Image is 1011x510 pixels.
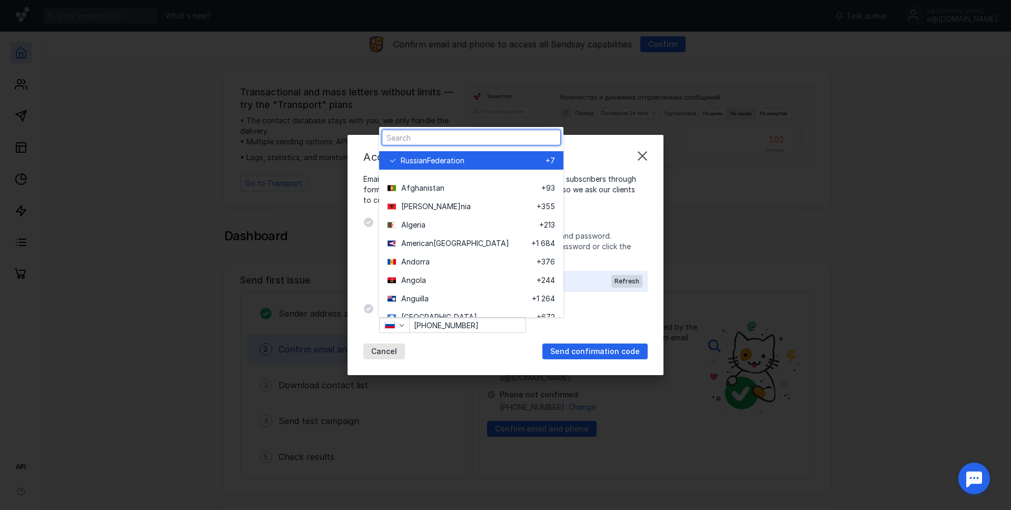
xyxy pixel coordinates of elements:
span: Russian [401,155,427,166]
span: fghanistan [407,183,444,193]
input: Search [382,130,560,145]
span: An [401,275,411,286]
span: Email campaigns from anonymous users and collection of subscribers through forms are prohibited b... [363,174,648,205]
span: +244 [537,275,555,286]
span: +7 [546,155,555,166]
button: Cancel [363,344,405,359]
button: Refresh [611,275,642,288]
span: +1 684 [531,238,555,249]
span: gola [411,275,426,286]
button: Send confirmation code [542,344,648,359]
button: Angola+244 [379,271,563,289]
span: Anguil [401,293,423,304]
button: American[GEOGRAPHIC_DATA]+1 684 [379,234,563,252]
span: Ando [401,257,420,267]
button: RussianFederation+7 [379,151,563,170]
span: rra [420,257,430,267]
span: Federation [427,155,464,166]
span: [GEOGRAPHIC_DATA] [401,312,477,322]
span: A [401,183,407,193]
span: la [423,293,429,304]
span: Send confirmation code [550,347,640,356]
button: Anguilla+1 264 [379,289,563,308]
span: Alge [401,220,417,230]
span: +93 [541,183,555,193]
span: +355 [537,201,555,212]
span: ria [417,220,425,230]
span: +1 264 [532,293,555,304]
div: grid [379,149,563,317]
span: Cancel [371,347,397,356]
span: [PERSON_NAME] [401,201,461,212]
span: American [401,238,433,249]
span: Account confirmation [363,151,477,163]
span: Refresh [614,278,639,285]
span: nia [461,201,471,212]
button: Afghanistan+93 [379,179,563,197]
button: [GEOGRAPHIC_DATA]+672 [379,308,563,326]
span: +213 [539,220,555,230]
button: Algeria+213 [379,215,563,234]
button: [PERSON_NAME]nia+355 [379,197,563,215]
span: +672 [537,312,555,322]
button: Andorra+376 [379,252,563,271]
span: [GEOGRAPHIC_DATA] [433,238,509,249]
span: +376 [537,257,555,267]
